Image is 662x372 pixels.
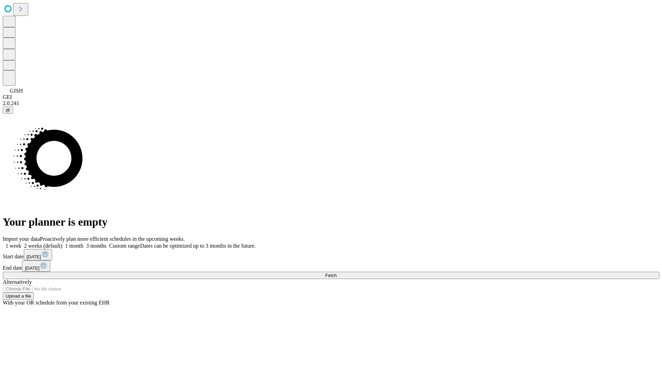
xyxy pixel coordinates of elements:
button: @ [3,106,13,114]
span: @ [6,107,10,113]
button: Upload a file [3,292,34,300]
h1: Your planner is empty [3,216,659,228]
button: Fetch [3,272,659,279]
button: [DATE] [24,249,52,260]
div: End date [3,260,659,272]
span: Alternatively [3,279,32,285]
span: Proactively plan more efficient schedules in the upcoming weeks. [40,236,185,242]
span: GJSH [10,88,23,94]
button: [DATE] [22,260,50,272]
span: 3 months [86,243,107,249]
span: With your OR schedule from your existing EHR [3,300,110,306]
div: GEI [3,94,659,100]
span: Dates can be optimized up to 3 months in the future. [140,243,255,249]
span: Custom range [109,243,140,249]
span: 1 week [6,243,21,249]
span: Import your data [3,236,40,242]
div: Start date [3,249,659,260]
div: 2.0.241 [3,100,659,106]
span: [DATE] [27,254,41,259]
span: 1 month [65,243,83,249]
span: [DATE] [25,266,39,271]
span: 2 weeks (default) [24,243,62,249]
span: Fetch [325,273,337,278]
